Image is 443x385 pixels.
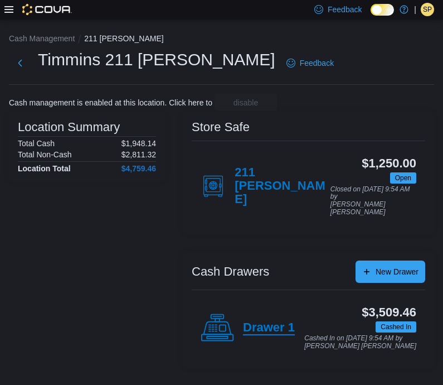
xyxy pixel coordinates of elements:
[395,173,411,183] span: Open
[233,97,258,108] span: disable
[18,150,72,159] h6: Total Non-Cash
[328,4,362,15] span: Feedback
[330,186,416,216] p: Closed on [DATE] 9:54 AM by [PERSON_NAME] [PERSON_NAME]
[9,33,434,46] nav: An example of EuiBreadcrumbs
[423,3,432,16] span: SP
[356,261,425,283] button: New Drawer
[300,57,334,69] span: Feedback
[38,49,275,71] h1: Timmins 211 [PERSON_NAME]
[362,157,416,170] h3: $1,250.00
[362,306,416,319] h3: $3,509.46
[282,52,338,74] a: Feedback
[390,172,416,184] span: Open
[9,98,212,107] p: Cash management is enabled at this location. Click here to
[121,139,156,148] p: $1,948.14
[371,4,394,16] input: Dark Mode
[215,94,277,112] button: disable
[9,34,75,43] button: Cash Management
[381,322,411,332] span: Cashed In
[243,321,295,335] h4: Drawer 1
[18,121,120,134] h3: Location Summary
[421,3,434,16] div: Sarah Pieterse
[414,3,416,16] p: |
[9,52,31,74] button: Next
[192,265,269,278] h3: Cash Drawers
[121,164,156,173] h4: $4,759.46
[18,164,71,173] h4: Location Total
[18,139,55,148] h6: Total Cash
[235,166,330,207] h4: 211 [PERSON_NAME]
[376,266,418,277] span: New Drawer
[22,4,72,15] img: Cova
[121,150,156,159] p: $2,811.32
[84,34,163,43] button: 211 [PERSON_NAME]
[304,335,416,350] p: Cashed In on [DATE] 9:54 AM by [PERSON_NAME] [PERSON_NAME]
[192,121,250,134] h3: Store Safe
[376,321,416,333] span: Cashed In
